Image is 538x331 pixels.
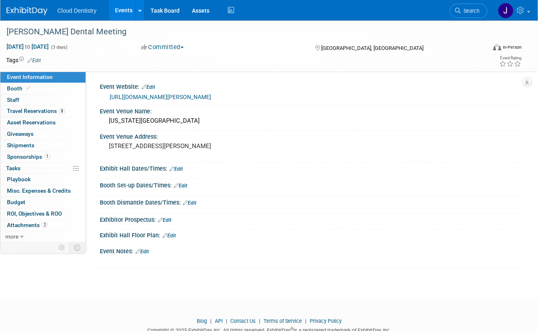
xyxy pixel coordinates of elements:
[59,108,65,114] span: 8
[7,108,65,114] span: Travel Reservations
[50,45,68,50] span: (3 days)
[498,3,513,18] img: Jessica Estrada
[257,318,262,324] span: |
[0,174,86,185] a: Playbook
[100,214,522,224] div: Exhibitor Prospectus:
[169,166,183,172] a: Edit
[4,25,478,39] div: [PERSON_NAME] Dental Meeting
[158,217,171,223] a: Edit
[499,56,521,60] div: Event Rating
[26,86,30,90] i: Booth reservation complete
[162,233,176,239] a: Edit
[303,318,308,324] span: |
[450,4,487,18] a: Search
[6,165,20,171] span: Tasks
[0,208,86,219] a: ROI, Objectives & ROO
[7,210,62,217] span: ROI, Objectives & ROO
[7,153,50,160] span: Sponsorships
[7,97,19,103] span: Staff
[142,84,155,90] a: Edit
[57,7,97,14] span: Cloud Dentistry
[0,220,86,231] a: Attachments2
[208,318,214,324] span: |
[109,142,267,150] pre: [STREET_ADDRESS][PERSON_NAME]
[215,318,223,324] a: API
[197,318,207,324] a: Blog
[100,105,522,115] div: Event Venue Name:
[100,162,522,173] div: Exhibit Hall Dates/Times:
[7,74,53,80] span: Event Information
[446,43,522,55] div: Event Format
[183,200,196,206] a: Edit
[230,318,256,324] a: Contact Us
[0,163,86,174] a: Tasks
[493,44,501,50] img: Format-Inperson.png
[0,140,86,151] a: Shipments
[7,85,32,92] span: Booth
[0,95,86,106] a: Staff
[7,222,48,228] span: Attachments
[135,249,149,254] a: Edit
[310,318,342,324] a: Privacy Policy
[100,81,522,91] div: Event Website:
[0,151,86,162] a: Sponsorships1
[110,94,211,100] a: [URL][DOMAIN_NAME][PERSON_NAME]
[461,8,479,14] span: Search
[0,128,86,140] a: Giveaways
[42,222,48,228] span: 2
[0,72,86,83] a: Event Information
[7,199,25,205] span: Budget
[100,196,522,207] div: Booth Dismantle Dates/Times:
[502,44,522,50] div: In-Person
[55,242,69,253] td: Personalize Event Tab Strip
[0,83,86,94] a: Booth
[263,318,302,324] a: Terms of Service
[7,176,31,182] span: Playbook
[106,115,515,127] div: [US_STATE][GEOGRAPHIC_DATA]
[7,131,34,137] span: Giveaways
[24,43,32,50] span: to
[224,318,229,324] span: |
[0,106,86,117] a: Travel Reservations8
[0,117,86,128] a: Asset Reservations
[7,7,47,15] img: ExhibitDay
[100,229,522,240] div: Exhibit Hall Floor Plan:
[5,233,18,240] span: more
[290,326,293,331] sup: ®
[69,242,86,253] td: Toggle Event Tabs
[44,153,50,160] span: 1
[27,58,41,63] a: Edit
[100,131,522,141] div: Event Venue Address:
[174,183,187,189] a: Edit
[100,245,522,256] div: Event Notes:
[100,179,522,190] div: Booth Set-up Dates/Times:
[321,45,423,51] span: [GEOGRAPHIC_DATA], [GEOGRAPHIC_DATA]
[7,142,34,149] span: Shipments
[7,119,56,126] span: Asset Reservations
[0,185,86,196] a: Misc. Expenses & Credits
[138,43,187,52] button: Committed
[6,56,41,64] td: Tags
[6,43,49,50] span: [DATE] [DATE]
[7,187,71,194] span: Misc. Expenses & Credits
[0,231,86,242] a: more
[0,197,86,208] a: Budget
